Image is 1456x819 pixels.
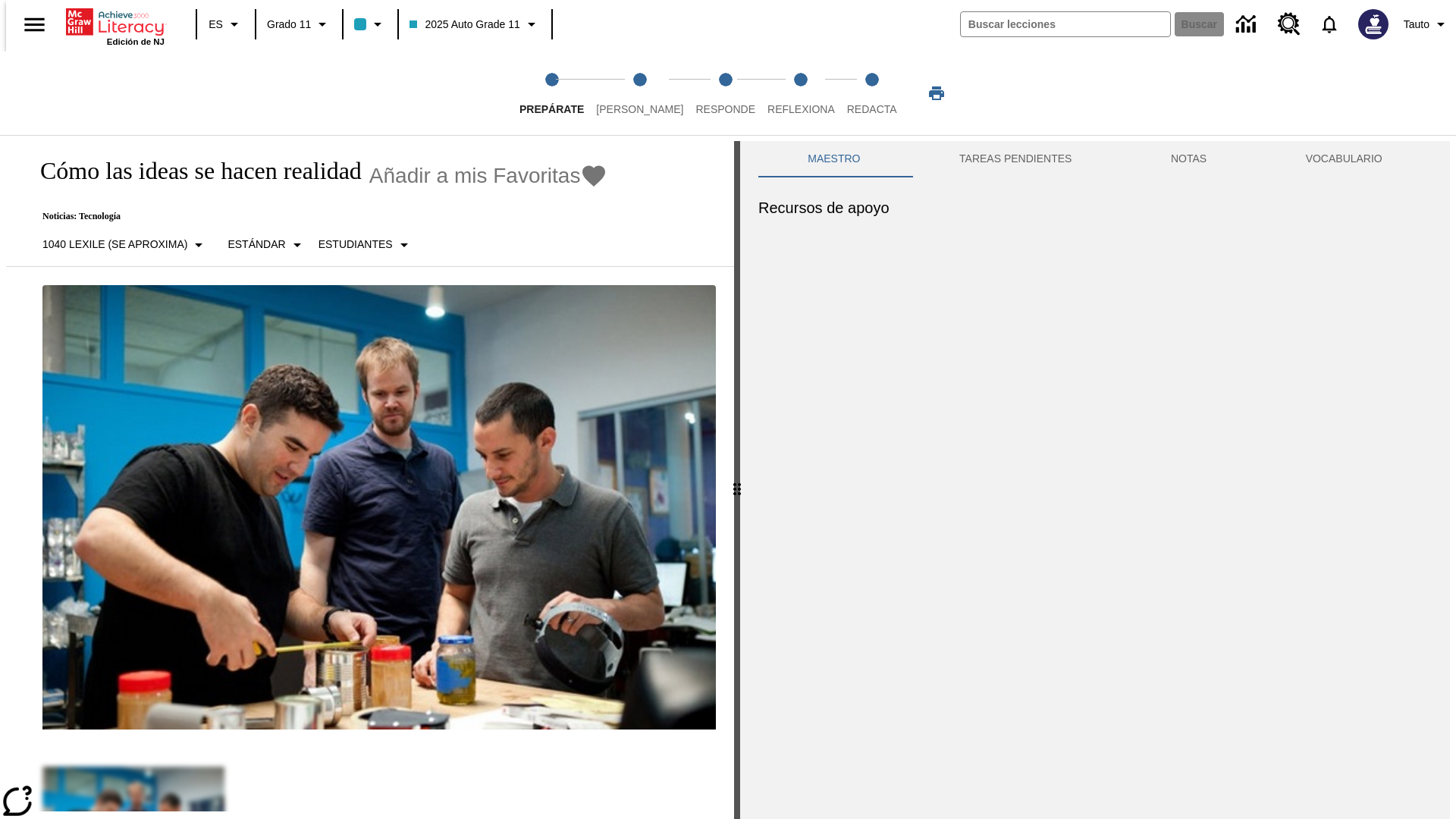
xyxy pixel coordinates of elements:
span: ES [209,17,223,33]
button: Seleccione Lexile, 1040 Lexile (Se aproxima) [36,231,214,259]
p: Noticias: Tecnología [24,211,607,222]
a: Centro de información [1227,4,1269,45]
p: 1040 Lexile (Se aproxima) [42,237,187,253]
span: 2025 Auto Grade 11 [409,17,519,33]
button: Lee step 2 of 5 [584,52,695,135]
button: Imprimir [912,80,961,107]
button: Maestro [758,141,910,177]
span: Tauto [1404,17,1429,33]
button: Escoja un nuevo avatar [1349,5,1398,44]
button: Añadir a mis Favoritas - Cómo las ideas se hacen realidad [369,162,608,189]
button: El color de la clase es azul claro. Cambiar el color de la clase. [348,11,393,38]
span: Responde [695,103,755,115]
span: Edición de NJ [107,37,165,46]
button: VOCABULARIO [1256,141,1432,177]
button: Abrir el menú lateral [12,2,57,47]
button: Responde step 3 of 5 [683,52,767,135]
span: [PERSON_NAME] [596,103,683,115]
button: Tipo de apoyo, Estándar [221,231,312,259]
button: TAREAS PENDIENTES [910,141,1122,177]
button: Seleccionar estudiante [312,231,419,259]
button: Prepárate step 1 of 5 [507,52,596,135]
button: Grado: Grado 11, Elige un grado [261,11,337,38]
button: Reflexiona step 4 of 5 [755,52,847,135]
button: Redacta step 5 of 5 [835,52,909,135]
h6: Recursos de apoyo [758,196,1432,220]
span: Grado 11 [267,17,311,33]
a: Notificaciones [1310,5,1349,44]
span: Redacta [847,103,897,115]
p: Estándar [227,237,285,253]
span: Prepárate [519,103,584,115]
div: Portada [66,5,165,46]
p: Estudiantes [318,237,393,253]
a: Centro de recursos, Se abrirá en una pestaña nueva. [1269,4,1310,45]
span: Reflexiona [767,103,835,115]
button: NOTAS [1122,141,1257,177]
div: Instructional Panel Tabs [758,141,1432,177]
div: Pulsa la tecla de intro o la barra espaciadora y luego presiona las flechas de derecha e izquierd... [734,141,740,819]
button: Perfil/Configuración [1398,11,1456,38]
div: reading [6,141,734,811]
button: Lenguaje: ES, Selecciona un idioma [202,11,250,38]
span: Añadir a mis Favoritas [369,164,581,188]
div: activity [740,141,1450,819]
img: El fundador de Quirky, Ben Kaufman prueba un nuevo producto con un compañero de trabajo, Gaz Brow... [42,285,716,730]
input: Buscar campo [961,12,1170,36]
h1: Cómo las ideas se hacen realidad [24,157,362,185]
button: Clase: 2025 Auto Grade 11, Selecciona una clase [403,11,546,38]
img: Avatar [1358,9,1389,39]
